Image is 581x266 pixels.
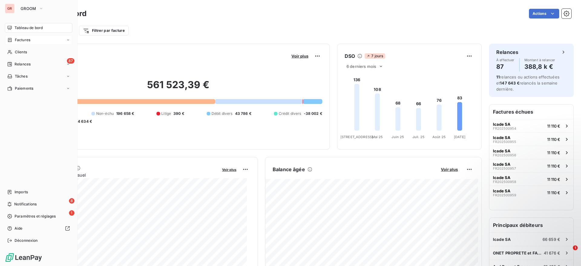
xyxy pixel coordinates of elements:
button: Icade SAFR20250095611 110 € [489,146,573,159]
span: FR202500957 [493,167,516,170]
span: 43 786 € [235,111,251,116]
button: Actions [529,9,559,18]
tspan: Juin 25 [392,135,404,139]
span: 11 110 € [547,150,560,155]
span: FR202500958 [493,180,516,184]
span: Clients [15,49,27,55]
span: FR202500955 [493,140,516,144]
span: Factures [15,37,30,43]
button: Voir plus [220,167,238,172]
span: 147 643 € [500,81,519,85]
span: 11 110 € [547,190,560,195]
span: 1 [573,245,578,250]
span: 11 110 € [547,137,560,142]
span: Non-échu [96,111,114,116]
tspan: [DATE] [454,135,465,139]
span: 11 110 € [547,124,560,128]
h4: 87 [496,62,514,71]
span: FR202500956 [493,153,516,157]
h2: 561 523,39 € [34,79,322,97]
tspan: Août 25 [432,135,446,139]
span: Chiffre d'affaires mensuel [34,172,218,178]
span: Voir plus [291,54,308,58]
span: Imports [15,189,28,195]
h6: Relances [496,48,518,56]
span: relances ou actions effectuées et relancés la semaine dernière. [496,75,560,91]
span: 7 jours [365,53,385,59]
span: ONET PROPRETE et FACILITY SERVICES [493,251,544,255]
button: Voir plus [290,53,310,59]
button: Icade SAFR20250095911 110 € [489,186,573,199]
span: 6 derniers mois [346,64,376,69]
span: FR202500959 [493,193,516,197]
span: Paramètres et réglages [15,214,56,219]
button: Icade SAFR20250095511 110 € [489,132,573,146]
span: 11 110 € [547,164,560,168]
button: Icade SAFR20250095711 110 € [489,159,573,172]
tspan: Mai 25 [372,135,383,139]
span: Montant à relancer [524,58,555,62]
span: GROOM [21,6,36,11]
h6: Balance âgée [273,166,305,173]
span: 11 [496,75,500,79]
span: Déconnexion [15,238,38,243]
span: Icade SA [493,148,510,153]
button: Icade SAFR20250095811 110 € [489,172,573,186]
span: 11 110 € [547,177,560,182]
span: Tâches [15,74,28,79]
span: Icade SA [493,188,510,193]
span: Tableau de bord [15,25,43,31]
button: Filtrer par facture [79,26,129,35]
iframe: Intercom live chat [560,245,575,260]
span: 1 [69,210,74,216]
span: Voir plus [441,167,458,172]
span: 8 [69,198,74,204]
img: Logo LeanPay [5,253,42,262]
span: À effectuer [496,58,514,62]
span: Paiements [15,86,33,91]
span: Icade SA [493,175,510,180]
span: Voir plus [222,168,236,172]
h4: 388,8 k € [524,62,555,71]
button: Voir plus [439,167,460,172]
h6: DSO [345,52,355,60]
span: FR202500954 [493,127,516,130]
span: 390 € [173,111,184,116]
span: Litige [161,111,171,116]
span: 196 658 € [116,111,134,116]
span: Icade SA [493,122,510,127]
span: Crédit divers [279,111,301,116]
span: Notifications [14,201,37,207]
button: Icade SAFR20250095411 110 € [489,119,573,132]
span: -38 002 € [304,111,322,116]
a: Aide [5,224,72,233]
tspan: [STREET_ADDRESS] [340,135,373,139]
tspan: Juil. 25 [412,135,425,139]
span: Icade SA [493,135,510,140]
iframe: Intercom notifications message [460,207,581,250]
h6: Factures échues [489,105,573,119]
div: GR [5,4,15,13]
span: Relances [15,62,31,67]
span: 41 676 € [544,251,560,255]
span: -4 634 € [76,119,92,124]
span: Icade SA [493,162,510,167]
span: 87 [67,58,74,64]
span: Débit divers [212,111,233,116]
span: Aide [15,226,23,231]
